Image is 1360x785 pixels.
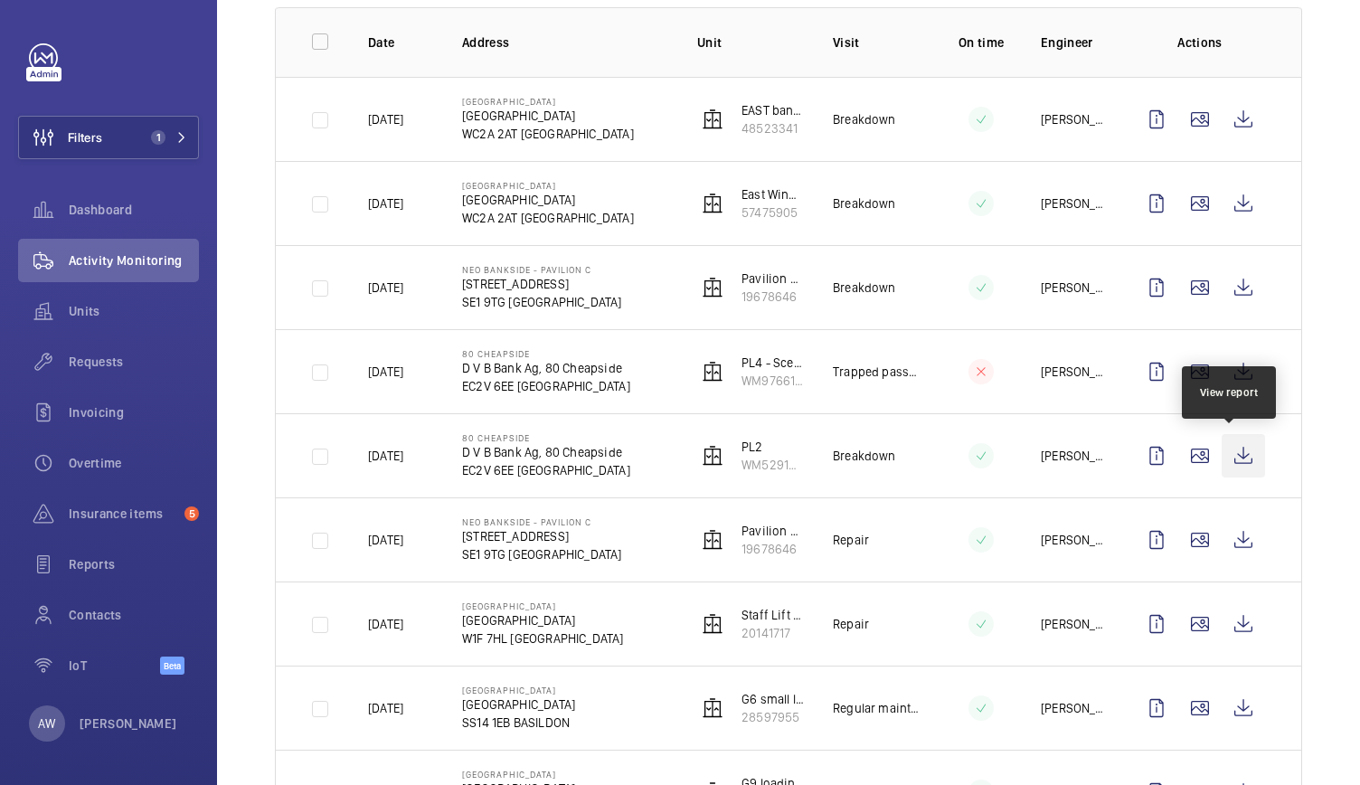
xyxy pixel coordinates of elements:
p: [STREET_ADDRESS] [462,527,622,545]
span: Filters [68,128,102,147]
p: Staff Lift (3FLR) [741,606,804,624]
p: [DATE] [368,363,403,381]
p: Breakdown [833,194,896,213]
p: Visit [833,33,921,52]
img: elevator.svg [702,193,723,214]
p: Repair [833,615,869,633]
p: Regular maintenance [833,699,921,717]
p: Breakdown [833,279,896,297]
button: Filters1 [18,116,199,159]
p: [PERSON_NAME] [1041,531,1106,549]
span: Overtime [69,454,199,472]
p: [DATE] [368,447,403,465]
p: D V B Bank Ag, 80 Cheapside [462,443,630,461]
p: [PERSON_NAME] [1041,279,1106,297]
p: [GEOGRAPHIC_DATA] [462,180,634,191]
p: Repair [833,531,869,549]
p: [DATE] [368,194,403,213]
p: G6 small loading bay left of up ramp [741,690,804,708]
span: Beta [160,657,184,675]
span: Dashboard [69,201,199,219]
p: SE1 9TG [GEOGRAPHIC_DATA] [462,293,622,311]
p: [DATE] [368,699,403,717]
p: [PERSON_NAME] [80,714,177,733]
p: [PERSON_NAME] [1041,615,1106,633]
p: [GEOGRAPHIC_DATA] [462,601,624,611]
p: Breakdown [833,447,896,465]
p: [GEOGRAPHIC_DATA] [462,695,575,714]
p: [DATE] [368,615,403,633]
p: PL2 [741,438,804,456]
img: elevator.svg [702,361,723,383]
span: Reports [69,555,199,573]
p: EAST bank LHS [741,101,804,119]
p: Trapped passenger [833,363,921,381]
span: Insurance items [69,505,177,523]
p: 19678646 [741,540,804,558]
img: elevator.svg [702,697,723,719]
p: Unit [697,33,804,52]
p: [DATE] [368,531,403,549]
p: SS14 1EB BASILDON [462,714,575,732]
span: Units [69,302,199,320]
p: [PERSON_NAME] [1041,447,1106,465]
p: WM97661710 [741,372,804,390]
p: [DATE] [368,110,403,128]
p: 20141717 [741,624,804,642]
p: Neo Bankside - Pavilion C [462,516,622,527]
p: Address [462,33,668,52]
p: Actions [1135,33,1265,52]
p: [GEOGRAPHIC_DATA] [462,107,634,125]
p: SE1 9TG [GEOGRAPHIC_DATA] [462,545,622,563]
p: EC2V 6EE [GEOGRAPHIC_DATA] [462,377,630,395]
p: [PERSON_NAME] [1041,699,1106,717]
p: [DATE] [368,279,403,297]
p: 80 Cheapside [462,432,630,443]
p: WC2A 2AT [GEOGRAPHIC_DATA] [462,209,634,227]
p: 80 Cheapside [462,348,630,359]
p: AW [38,714,55,733]
p: 57475905 [741,203,804,222]
span: Requests [69,353,199,371]
p: WM52915496 [741,456,804,474]
p: 48523341 [741,119,804,137]
p: Pavilion C - L2 South - 299809015 [741,270,804,288]
p: Neo Bankside - Pavilion C [462,264,622,275]
p: [PERSON_NAME] [1041,110,1106,128]
span: Contacts [69,606,199,624]
p: PL4 - Scenic [741,354,804,372]
p: [GEOGRAPHIC_DATA] [462,769,575,780]
p: Pavilion C - L2 South - 299809015 [741,522,804,540]
img: elevator.svg [702,277,723,298]
span: Invoicing [69,403,199,421]
p: East Wing RHS [741,185,804,203]
span: IoT [69,657,160,675]
span: Activity Monitoring [69,251,199,270]
p: 19678646 [741,288,804,306]
img: elevator.svg [702,109,723,130]
img: elevator.svg [702,529,723,551]
p: [STREET_ADDRESS] [462,275,622,293]
p: EC2V 6EE [GEOGRAPHIC_DATA] [462,461,630,479]
div: View report [1200,384,1259,401]
img: elevator.svg [702,613,723,635]
span: 5 [184,506,199,521]
p: [PERSON_NAME] [1041,194,1106,213]
p: [GEOGRAPHIC_DATA] [462,611,624,629]
p: Engineer [1041,33,1106,52]
p: [GEOGRAPHIC_DATA] [462,96,634,107]
p: Breakdown [833,110,896,128]
p: [GEOGRAPHIC_DATA] [462,191,634,209]
p: W1F 7HL [GEOGRAPHIC_DATA] [462,629,624,648]
img: elevator.svg [702,445,723,467]
span: 1 [151,130,165,145]
p: WC2A 2AT [GEOGRAPHIC_DATA] [462,125,634,143]
p: 28597955 [741,708,804,726]
p: D V B Bank Ag, 80 Cheapside [462,359,630,377]
p: On time [950,33,1012,52]
p: Date [368,33,433,52]
p: [GEOGRAPHIC_DATA] [462,685,575,695]
p: [PERSON_NAME] [1041,363,1106,381]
